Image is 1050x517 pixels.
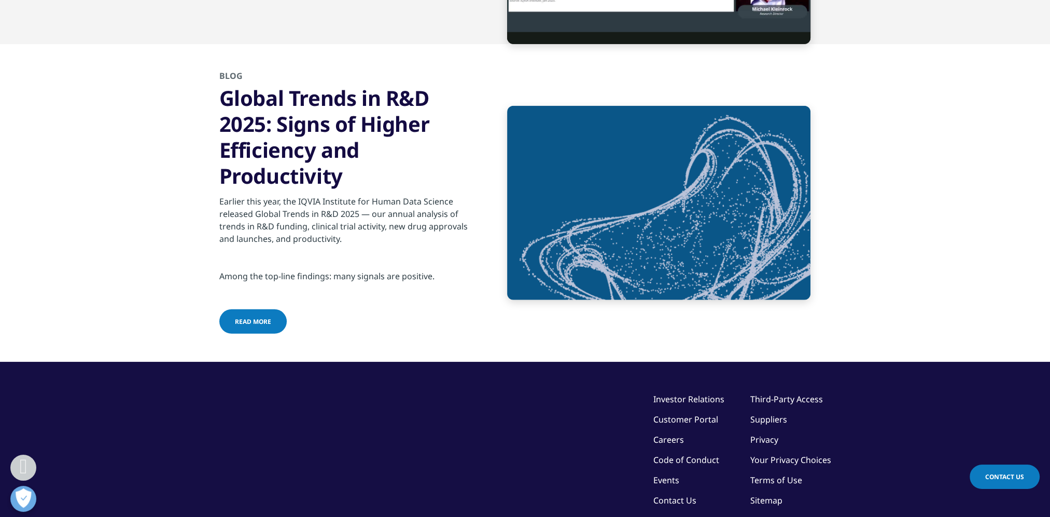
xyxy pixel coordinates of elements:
h3: Global Trends in R&D 2025: Signs of Higher Efficiency and Productivity [219,85,471,189]
a: Contact Us [970,465,1040,489]
a: Customer Portal [653,414,718,425]
a: Events [653,474,679,486]
a: Sitemap [750,495,782,506]
a: Contact Us [653,495,696,506]
span: read more [235,317,271,326]
a: Suppliers [750,414,787,425]
a: Privacy [750,434,778,445]
a: Third-Party Access [750,393,823,405]
p: Earlier this year, the IQVIA Institute for Human Data Science released Global Trends in R&D 2025 ... [219,195,471,251]
a: Careers [653,434,684,445]
a: Your Privacy Choices [750,454,831,466]
span: Contact Us [985,472,1024,481]
a: Code of Conduct [653,454,719,466]
a: read more [219,309,287,334]
a: Terms of Use [750,474,802,486]
h2: blog [219,70,471,85]
button: Open Preferences [10,486,36,512]
a: Investor Relations [653,393,724,405]
p: Among the top-line findings: many signals are positive. [219,270,471,289]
